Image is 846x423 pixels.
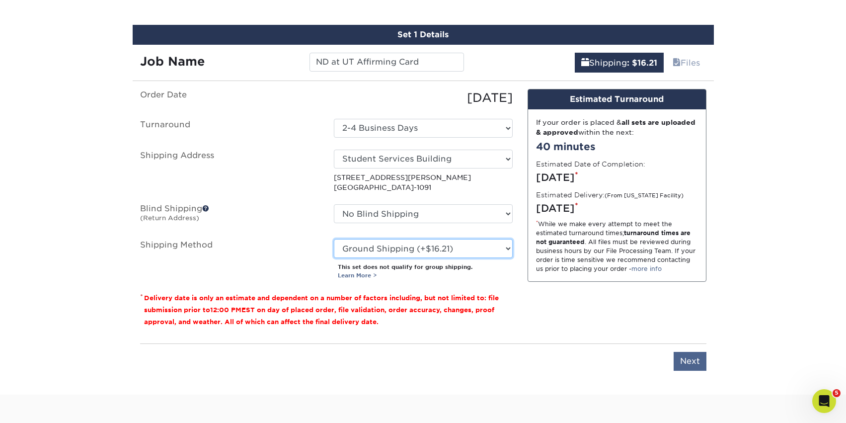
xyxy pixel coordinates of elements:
[528,89,706,109] div: Estimated Turnaround
[144,294,499,326] small: Delivery date is only an estimate and dependent on a number of factors including, but not limited...
[309,53,464,72] input: Enter a job name
[833,389,841,397] span: 5
[673,58,681,68] span: files
[581,58,589,68] span: shipping
[140,214,199,222] small: (Return Address)
[536,159,645,169] label: Estimated Date of Completion:
[536,220,698,273] div: While we make every attempt to meet the estimated turnaround times; . All files must be reviewed ...
[536,117,698,138] div: If your order is placed & within the next:
[338,263,513,280] p: This set does not qualify for group shipping.
[627,58,657,68] b: : $16.21
[133,119,326,138] label: Turnaround
[536,190,684,200] label: Estimated Delivery:
[133,150,326,193] label: Shipping Address
[674,352,706,371] input: Next
[2,393,84,420] iframe: Google Customer Reviews
[334,172,513,193] p: [STREET_ADDRESS][PERSON_NAME] [GEOGRAPHIC_DATA]-1091
[812,389,836,413] iframe: Intercom live chat
[666,53,706,73] a: Files
[140,54,205,69] strong: Job Name
[575,53,664,73] a: Shipping: $16.21
[133,204,326,227] label: Blind Shipping
[605,192,684,199] small: (From [US_STATE] Facility)
[326,89,520,107] div: [DATE]
[133,239,326,280] label: Shipping Method
[536,139,698,154] div: 40 minutes
[536,201,698,216] div: [DATE]
[133,25,714,45] div: Set 1 Details
[338,272,377,279] a: Learn More >
[536,170,698,185] div: [DATE]
[210,306,241,314] span: 12:00 PM
[133,89,326,107] label: Order Date
[631,265,662,272] a: more info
